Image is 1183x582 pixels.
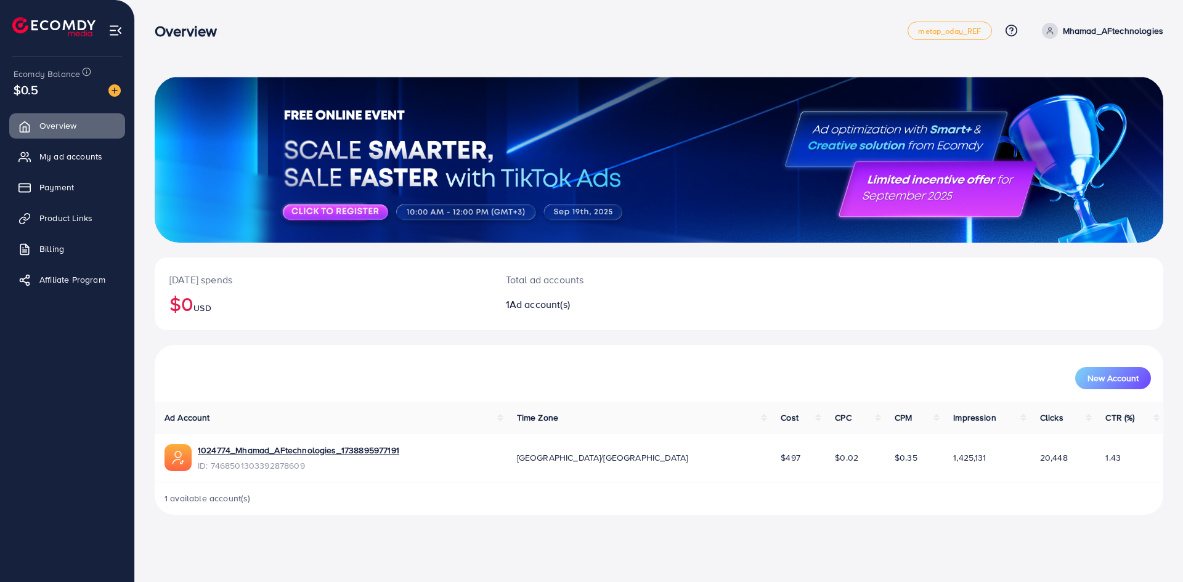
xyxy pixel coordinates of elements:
[1037,23,1163,39] a: Mhamad_AFtechnologies
[9,175,125,200] a: Payment
[1040,411,1063,424] span: Clicks
[9,144,125,169] a: My ad accounts
[193,302,211,314] span: USD
[165,444,192,471] img: ic-ads-acc.e4c84228.svg
[9,206,125,230] a: Product Links
[169,292,476,315] h2: $0
[108,23,123,38] img: menu
[781,411,799,424] span: Cost
[39,119,76,132] span: Overview
[39,150,102,163] span: My ad accounts
[895,451,917,464] span: $0.35
[908,22,991,40] a: metap_oday_REF
[1075,367,1151,389] button: New Account
[895,411,912,424] span: CPM
[39,212,92,224] span: Product Links
[953,451,986,464] span: 1,425,131
[108,84,121,97] img: image
[165,411,210,424] span: Ad Account
[517,451,688,464] span: [GEOGRAPHIC_DATA]/[GEOGRAPHIC_DATA]
[169,272,476,287] p: [DATE] spends
[155,22,227,40] h3: Overview
[12,17,96,36] img: logo
[1105,451,1121,464] span: 1.43
[39,181,74,193] span: Payment
[9,236,125,261] a: Billing
[835,411,851,424] span: CPC
[1040,451,1068,464] span: 20,448
[1087,374,1139,382] span: New Account
[1105,411,1134,424] span: CTR (%)
[9,113,125,138] a: Overview
[14,81,39,99] span: $0.5
[506,299,728,310] h2: 1
[14,68,80,80] span: Ecomdy Balance
[517,411,558,424] span: Time Zone
[39,273,105,286] span: Affiliate Program
[198,444,399,456] a: 1024774_Mhamad_AFtechnologies_1738895977191
[781,451,800,464] span: $497
[918,27,981,35] span: metap_oday_REF
[510,297,570,311] span: Ad account(s)
[198,459,399,472] span: ID: 7468501303392878609
[1063,23,1163,38] p: Mhamad_AFtechnologies
[39,243,64,255] span: Billing
[9,267,125,292] a: Affiliate Program
[953,411,996,424] span: Impression
[165,492,251,504] span: 1 available account(s)
[835,451,858,464] span: $0.02
[506,272,728,287] p: Total ad accounts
